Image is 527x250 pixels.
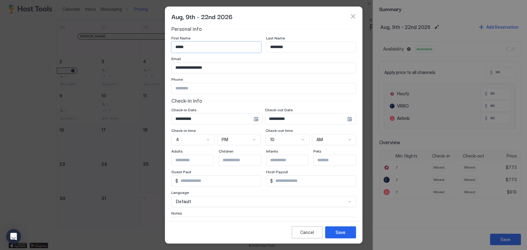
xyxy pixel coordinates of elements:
span: Default [176,199,191,204]
input: Input Field [265,114,347,124]
input: Input Field [266,155,317,166]
span: $ [175,178,178,184]
span: Children [219,149,233,154]
input: Input Field [273,176,356,186]
span: PM [222,137,228,142]
div: Save [336,229,345,236]
span: $ [270,178,273,184]
span: Language [171,190,189,195]
span: AM [316,137,323,142]
span: Last Name [266,36,285,40]
span: Personal info [171,26,202,32]
input: Input Field [314,155,364,166]
span: Check-out Date [265,108,293,112]
span: 10 [270,137,274,142]
input: Input Field [172,63,356,73]
span: Aug, 9th - 22nd 2026 [171,12,232,21]
span: Adults [171,149,183,154]
span: Check-in info [171,98,202,104]
span: Phone [171,77,183,82]
span: Check-in Date [171,108,196,112]
span: Check-out time [266,128,293,133]
input: Input Field [172,83,356,94]
input: Input Field [266,42,356,52]
span: Host Payout [266,170,288,174]
span: Guest Paid [171,170,191,174]
span: First Name [171,36,190,40]
div: Cancel [300,229,314,236]
span: Email [171,56,181,61]
input: Input Field [172,42,261,52]
div: Open Intercom Messenger [6,229,21,244]
input: Input Field [172,114,253,124]
span: 4 [176,137,179,142]
span: Check-in time [171,128,196,133]
span: Infants [266,149,278,154]
button: Cancel [292,226,323,238]
span: Pets [313,149,321,154]
textarea: Input Field [172,217,356,247]
button: Save [325,226,356,238]
span: Notes [171,211,182,215]
input: Input Field [172,155,222,166]
input: Input Field [219,155,270,166]
input: Input Field [178,176,261,186]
